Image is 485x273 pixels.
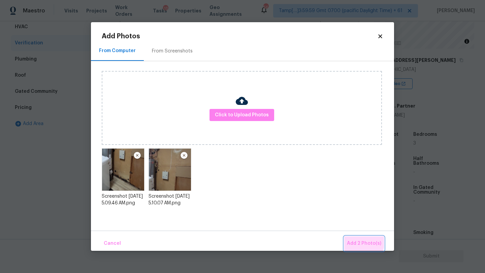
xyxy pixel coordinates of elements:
[347,239,381,248] span: Add 2 Photo(s)
[149,193,191,206] div: Screenshot [DATE] 5.10.07 AM.png
[101,236,124,251] button: Cancel
[215,111,269,119] span: Click to Upload Photos
[99,47,136,54] div: From Computer
[102,33,377,40] h2: Add Photos
[344,236,384,251] button: Add 2 Photo(s)
[209,109,274,121] button: Click to Upload Photos
[152,48,193,54] div: From Screenshots
[102,193,144,206] div: Screenshot [DATE] 5.09.46 AM.png
[236,95,248,107] img: Cloud Upload Icon
[104,239,121,248] span: Cancel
